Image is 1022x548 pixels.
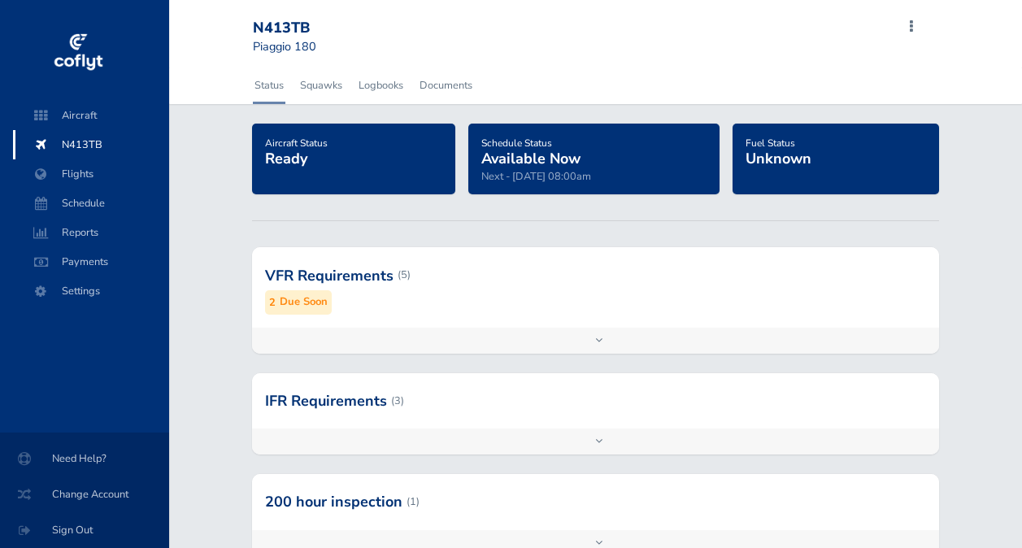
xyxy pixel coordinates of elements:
[357,67,405,103] a: Logbooks
[51,28,105,77] img: coflyt logo
[481,132,581,169] a: Schedule StatusAvailable Now
[265,149,307,168] span: Ready
[265,137,328,150] span: Aircraft Status
[29,130,153,159] span: N413TB
[29,218,153,247] span: Reports
[481,169,591,184] span: Next - [DATE] 08:00am
[746,149,811,168] span: Unknown
[29,189,153,218] span: Schedule
[481,149,581,168] span: Available Now
[418,67,474,103] a: Documents
[20,480,150,509] span: Change Account
[746,137,795,150] span: Fuel Status
[29,247,153,276] span: Payments
[253,38,316,54] small: Piaggio 180
[20,444,150,473] span: Need Help?
[29,276,153,306] span: Settings
[481,137,552,150] span: Schedule Status
[20,515,150,545] span: Sign Out
[253,20,370,37] div: N413TB
[280,294,328,311] small: Due Soon
[29,159,153,189] span: Flights
[298,67,344,103] a: Squawks
[253,67,285,103] a: Status
[29,101,153,130] span: Aircraft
